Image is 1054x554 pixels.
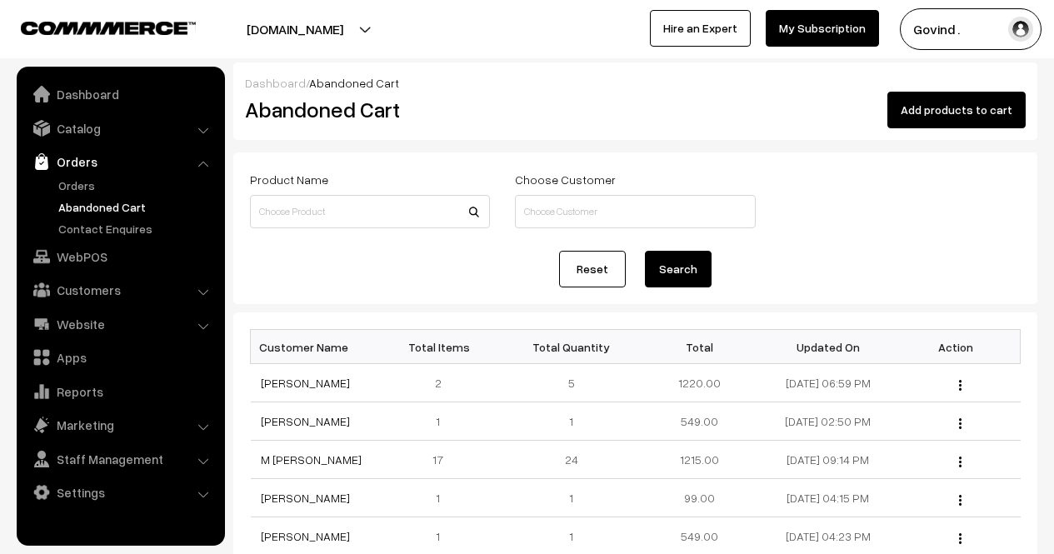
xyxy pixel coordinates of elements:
th: Customer Name [251,330,379,364]
img: COMMMERCE [21,22,196,34]
a: Abandoned Cart [54,198,219,216]
td: [DATE] 02:50 PM [764,402,892,441]
a: [PERSON_NAME] [261,414,350,428]
a: COMMMERCE [21,17,167,37]
img: Menu [959,418,962,429]
a: [PERSON_NAME] [261,376,350,390]
th: Total Quantity [507,330,636,364]
a: Catalog [21,113,219,143]
img: Menu [959,533,962,544]
td: 1 [379,402,507,441]
th: Total Items [379,330,507,364]
a: Contact Enquires [54,220,219,237]
a: Reports [21,377,219,407]
span: Abandoned Cart [309,76,399,90]
a: Website [21,309,219,339]
td: [DATE] 09:14 PM [764,441,892,479]
td: 1215.00 [636,441,764,479]
th: Updated On [764,330,892,364]
a: Orders [54,177,219,194]
a: [PERSON_NAME] [261,529,350,543]
th: Total [636,330,764,364]
td: 2 [379,364,507,402]
td: [DATE] 06:59 PM [764,364,892,402]
a: WebPOS [21,242,219,272]
td: 1220.00 [636,364,764,402]
td: 99.00 [636,479,764,517]
a: Reset [559,251,626,287]
input: Choose Product [250,195,490,228]
td: 24 [507,441,636,479]
a: Orders [21,147,219,177]
a: Customers [21,275,219,305]
td: 549.00 [636,402,764,441]
a: Hire an Expert [650,10,751,47]
div: / [245,74,1026,92]
td: 5 [507,364,636,402]
td: 1 [507,479,636,517]
td: 1 [379,479,507,517]
td: 1 [507,402,636,441]
button: Govind . [900,8,1042,50]
button: [DOMAIN_NAME] [188,8,402,50]
img: user [1008,17,1033,42]
input: Choose Customer [515,195,755,228]
img: Menu [959,380,962,391]
a: My Subscription [766,10,879,47]
a: Apps [21,342,219,372]
button: Add products to cart [887,92,1026,128]
a: Dashboard [21,79,219,109]
a: Dashboard [245,76,306,90]
h2: Abandoned Cart [245,97,488,122]
img: Menu [959,457,962,467]
a: Settings [21,477,219,507]
td: [DATE] 04:15 PM [764,479,892,517]
a: [PERSON_NAME] [261,491,350,505]
th: Action [892,330,1021,364]
button: Search [645,251,712,287]
label: Product Name [250,171,328,188]
td: 17 [379,441,507,479]
a: Marketing [21,410,219,440]
a: Staff Management [21,444,219,474]
img: Menu [959,495,962,506]
a: M [PERSON_NAME] [261,452,362,467]
label: Choose Customer [515,171,616,188]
